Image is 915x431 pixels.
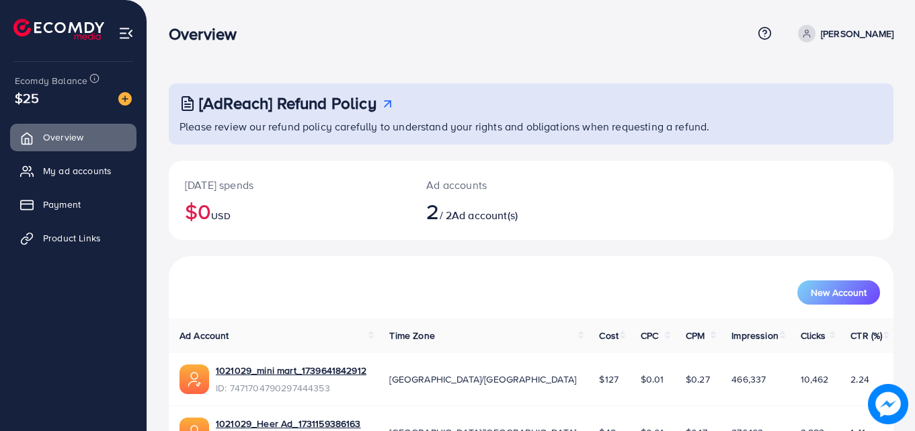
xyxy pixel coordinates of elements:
[793,25,893,42] a: [PERSON_NAME]
[15,74,87,87] span: Ecomdy Balance
[641,329,658,342] span: CPC
[118,26,134,41] img: menu
[599,373,619,386] span: $127
[811,288,867,297] span: New Account
[801,373,829,386] span: 10,462
[43,130,83,144] span: Overview
[389,329,434,342] span: Time Zone
[10,157,136,184] a: My ad accounts
[199,93,376,113] h3: [AdReach] Refund Policy
[180,118,885,134] p: Please review our refund policy carefully to understand your rights and obligations when requesti...
[452,208,518,223] span: Ad account(s)
[185,177,394,193] p: [DATE] spends
[641,373,664,386] span: $0.01
[10,191,136,218] a: Payment
[43,198,81,211] span: Payment
[686,373,710,386] span: $0.27
[13,19,104,40] img: logo
[868,384,908,424] img: image
[850,373,869,386] span: 2.24
[43,164,112,178] span: My ad accounts
[118,92,132,106] img: image
[216,364,366,377] a: 1021029_mini mart_1739641842912
[10,124,136,151] a: Overview
[169,24,247,44] h3: Overview
[15,88,39,108] span: $25
[216,417,361,430] a: 1021029_Heer Ad_1731159386163
[180,364,209,394] img: ic-ads-acc.e4c84228.svg
[389,373,576,386] span: [GEOGRAPHIC_DATA]/[GEOGRAPHIC_DATA]
[797,280,880,305] button: New Account
[43,231,101,245] span: Product Links
[801,329,826,342] span: Clicks
[686,329,705,342] span: CPM
[185,198,394,224] h2: $0
[426,177,575,193] p: Ad accounts
[216,381,366,395] span: ID: 7471704790297444353
[211,209,230,223] span: USD
[426,198,575,224] h2: / 2
[10,225,136,251] a: Product Links
[599,329,619,342] span: Cost
[850,329,882,342] span: CTR (%)
[821,26,893,42] p: [PERSON_NAME]
[426,196,439,227] span: 2
[180,329,229,342] span: Ad Account
[731,373,766,386] span: 466,337
[731,329,779,342] span: Impression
